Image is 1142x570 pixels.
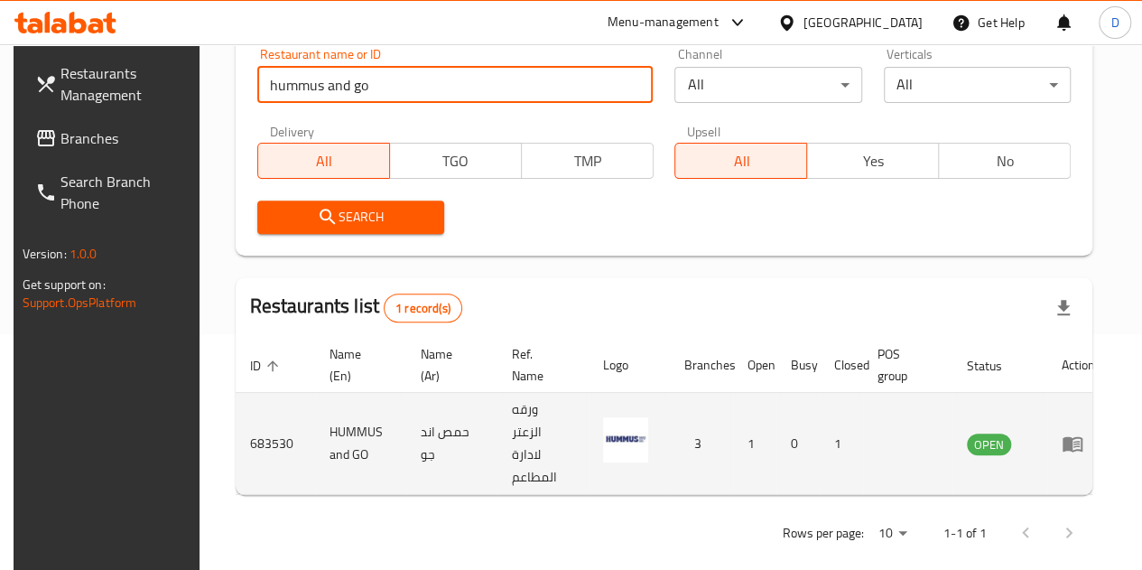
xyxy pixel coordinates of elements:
span: Yes [814,148,932,174]
span: Version: [23,242,67,266]
input: Search for restaurant name or ID.. [257,67,654,103]
table: enhanced table [236,338,1110,495]
button: No [938,143,1071,179]
p: 1-1 of 1 [942,522,986,545]
h2: Restaurants list [250,293,462,322]
th: Action [1047,338,1110,393]
div: All [884,67,1071,103]
div: Rows per page: [870,520,914,547]
div: [GEOGRAPHIC_DATA] [803,13,923,33]
span: No [946,148,1063,174]
span: Name (En) [330,343,385,387]
td: 1 [820,393,863,495]
div: OPEN [967,434,1011,455]
div: Menu-management [608,12,719,33]
span: POS group [877,343,931,387]
th: Busy [776,338,820,393]
span: OPEN [967,435,1011,455]
span: Restaurants Management [60,62,190,106]
div: Menu [1062,433,1095,454]
button: TGO [389,143,522,179]
span: Status [967,355,1026,377]
th: Branches [670,338,733,393]
span: Name (Ar) [421,343,476,387]
td: ورقه الزعتر لادارة المطاعم [497,393,589,495]
span: All [265,148,383,174]
span: All [682,148,800,174]
p: Rows per page: [782,522,863,545]
td: 3 [670,393,733,495]
span: Search Branch Phone [60,171,190,214]
span: Branches [60,127,190,149]
td: 1 [733,393,776,495]
label: Delivery [270,125,315,137]
span: TMP [529,148,646,174]
span: TGO [397,148,515,174]
button: TMP [521,143,654,179]
th: Closed [820,338,863,393]
button: All [674,143,807,179]
span: Get support on: [23,273,106,296]
td: HUMMUS and GO [315,393,406,495]
button: All [257,143,390,179]
a: Support.OpsPlatform [23,291,137,314]
span: ID [250,355,284,377]
span: 1.0.0 [70,242,97,266]
span: Search [272,206,430,229]
div: Export file [1042,286,1085,330]
span: 1 record(s) [385,300,461,317]
button: Yes [806,143,939,179]
span: D [1110,13,1119,33]
th: Logo [589,338,670,393]
td: 683530 [236,393,315,495]
label: Upsell [687,125,720,137]
td: 0 [776,393,820,495]
td: حمص اند جو [406,393,497,495]
th: Open [733,338,776,393]
div: All [674,67,861,103]
a: Restaurants Management [21,51,204,117]
a: Branches [21,117,204,160]
button: Search [257,201,444,234]
img: HUMMUS and GO [603,417,648,463]
a: Search Branch Phone [21,160,204,225]
span: Ref. Name [512,343,567,387]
